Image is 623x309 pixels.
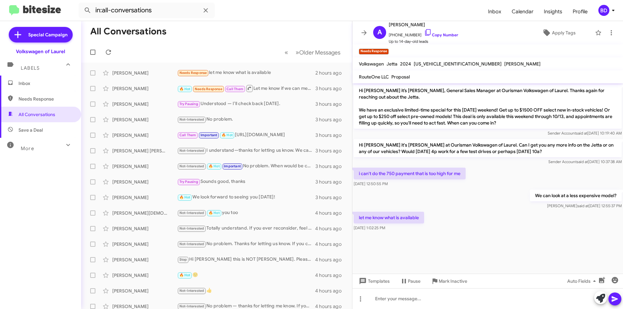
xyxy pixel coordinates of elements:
small: Needs Response [359,49,389,54]
div: 3 hours ago [315,85,347,92]
span: A [377,27,382,38]
button: Next [292,46,344,59]
a: Copy Number [424,32,458,37]
div: 4 hours ago [315,210,347,216]
p: We can look at a less expensive model? [530,190,622,201]
span: Not-Interested [179,304,204,308]
div: you too [177,209,315,217]
span: [PERSON_NAME] [DATE] 12:55:37 PM [547,203,622,208]
span: Up to 14-day-old leads [389,38,458,45]
span: Pause [408,275,421,287]
a: Inbox [483,2,507,21]
p: let me know what is available [354,212,424,223]
span: Special Campaign [28,31,67,38]
div: [PERSON_NAME] [112,225,177,232]
span: More [21,146,34,151]
div: 4 hours ago [315,288,347,294]
span: [DATE] 12:50:55 PM [354,181,388,186]
span: Needs Response [18,96,74,102]
span: Apply Tags [552,27,576,39]
button: Auto Fields [562,275,604,287]
span: Proposal [391,74,410,80]
div: Hi [PERSON_NAME] this is NOT [PERSON_NAME]. Please stop calling and texting me and emailing me. P... [177,256,315,263]
span: Inbox [18,80,74,87]
span: Not-Interested [179,117,204,122]
button: Apply Tags [525,27,592,39]
span: Not-Interested [179,211,204,215]
div: [PERSON_NAME] [PERSON_NAME] [112,148,177,154]
div: [PERSON_NAME] [112,194,177,201]
span: said at [576,131,587,136]
span: Jetta [386,61,397,67]
span: « [285,48,288,56]
div: No problem. [177,116,315,123]
a: Calendar [507,2,539,21]
div: [PERSON_NAME] [112,288,177,294]
span: All Conversations [18,111,55,118]
span: [PHONE_NUMBER] [389,29,458,38]
a: Special Campaign [9,27,73,42]
button: Mark Inactive [426,275,472,287]
button: Pause [395,275,426,287]
div: Volkswagen of Laurel [16,48,65,55]
p: Hi [PERSON_NAME] it’s [PERSON_NAME], General Sales Manager at Ourisman Volkswagen of Laurel. Than... [354,85,622,129]
span: [US_VEHICLE_IDENTIFICATION_NUMBER] [414,61,502,67]
div: 3 hours ago [315,163,347,170]
span: Not-Interested [179,149,204,153]
div: [PERSON_NAME] [112,256,177,263]
span: Volkswagen [359,61,384,67]
span: Sender Account [DATE] 10:19:40 AM [548,131,622,136]
nav: Page navigation example [281,46,344,59]
span: Templates [358,275,390,287]
div: [URL][DOMAIN_NAME] [177,131,315,139]
div: 3 hours ago [315,179,347,185]
span: Mark Inactive [439,275,467,287]
div: 2 hours ago [315,70,347,76]
span: Needs Response [179,71,207,75]
div: [PERSON_NAME] [112,163,177,170]
div: 🙂 [177,271,315,279]
span: Not-Interested [179,226,204,231]
div: No problem. When would be convenient next week for a quick appraisal of your 2018 Equinox? We can... [177,162,315,170]
div: 👍 [177,287,315,294]
span: [DATE] 1:02:25 PM [354,225,385,230]
span: 🔥 Hot [179,87,190,91]
div: 3 hours ago [315,101,347,107]
div: [PERSON_NAME] [112,116,177,123]
div: BD [598,5,609,16]
a: Profile [568,2,593,21]
div: 4 hours ago [315,225,347,232]
div: [PERSON_NAME] [112,132,177,138]
span: Try Pausing [179,102,198,106]
div: [PERSON_NAME] [112,241,177,247]
button: Templates [352,275,395,287]
div: Understood — I’ll check back [DATE]. [177,100,315,108]
span: 🔥 Hot [209,211,220,215]
div: [PERSON_NAME] [112,101,177,107]
span: Try Pausing [179,180,198,184]
a: Insights [539,2,568,21]
input: Search [79,3,215,18]
div: Sounds good, thanks [177,178,315,185]
span: [PERSON_NAME] [504,61,541,67]
span: Older Messages [299,49,340,56]
div: We look forward to seeing you [DATE]! [177,194,315,201]
div: I understand—thanks for letting us know. We can check other WranglerWant me to schedule a quick a... [177,147,315,154]
span: Important [224,164,241,168]
div: [PERSON_NAME][DEMOGRAPHIC_DATA] [112,210,177,216]
div: [PERSON_NAME] [112,272,177,279]
span: 🔥 Hot [179,273,190,277]
div: [PERSON_NAME] [112,70,177,76]
div: No problem. Thanks for letting us know. If you change your mind, we can provide a free, no‑obliga... [177,240,315,248]
div: 3 hours ago [315,194,347,201]
span: Sender Account [DATE] 10:37:38 AM [548,159,622,164]
span: Call Them [226,87,243,91]
p: Hi [PERSON_NAME] it's [PERSON_NAME] at Ourisman Volkswagen of Laurel. Can I get you any more info... [354,139,622,157]
div: 4 hours ago [315,272,347,279]
span: Save a Deal [18,127,43,133]
span: RouteOne LLC [359,74,389,80]
span: Labels [21,65,40,71]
